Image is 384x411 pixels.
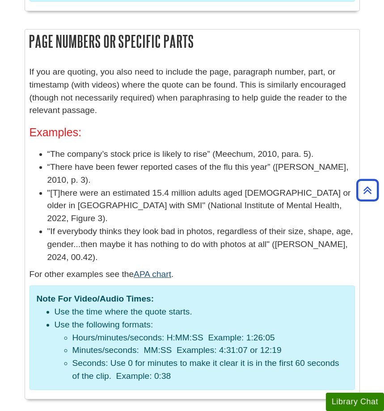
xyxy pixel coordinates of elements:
[37,294,154,303] strong: Note For Video/Audio Times:
[134,269,171,279] a: APA chart
[72,344,348,357] li: Minutes/seconds: MM:SS Examples: 4:31:07 or 12:19
[353,184,382,196] a: Back to Top
[25,29,359,53] h2: Page Numbers or Specific Parts
[30,268,355,281] p: For other examples see the .
[326,393,384,411] button: Library Chat
[72,331,348,344] li: Hours/minutes/seconds: H:MM:SS Example: 1:26:05
[30,126,355,139] h3: Examples:
[55,319,348,383] li: Use the following formats:
[47,225,355,264] li: "If everybody thinks they look bad in photos, regardless of their size, shape, age, gender...then...
[72,357,348,383] li: Seconds: Use 0 for minutes to make it clear it is in the first 60 seconds of the clip. Example: 0:38
[47,161,355,187] li: “There have been fewer reported cases of the flu this year” ([PERSON_NAME], 2010, p. 3).
[55,306,348,319] li: Use the time where the quote starts.
[30,66,355,117] p: If you are quoting, you also need to include the page, paragraph number, part, or timestamp (with...
[47,187,355,225] li: "[T]here were an estimated 15.4 million adults aged [DEMOGRAPHIC_DATA] or older in [GEOGRAPHIC_DA...
[47,148,355,161] li: “The company’s stock price is likely to rise” (Meechum, 2010, para. 5).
